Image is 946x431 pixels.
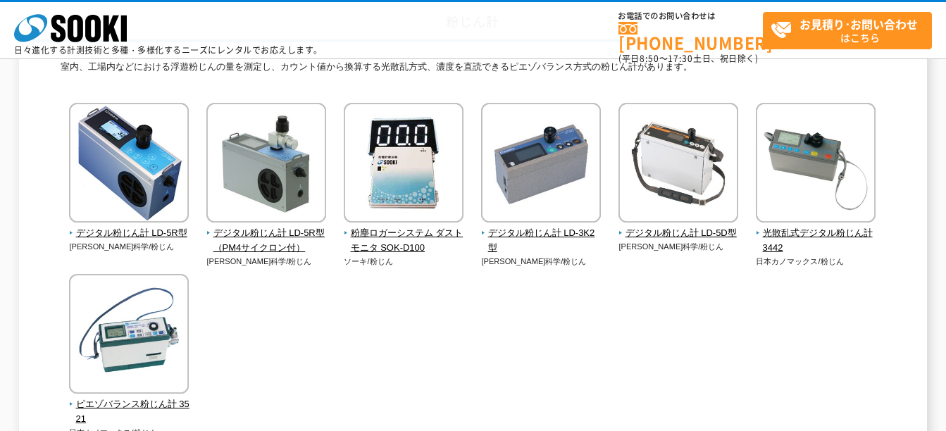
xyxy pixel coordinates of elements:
img: デジタル粉じん計 LD-3K2型 [481,103,601,226]
span: ピエゾバランス粉じん計 3521 [69,397,189,427]
span: はこちら [771,13,931,48]
p: 日本カノマックス/粉じん [756,256,876,268]
a: デジタル粉じん計 LD-5D型 [618,213,739,241]
img: ピエゾバランス粉じん計 3521 [69,274,189,397]
img: 粉塵ロガーシステム ダストモニタ SOK-D100 [344,103,463,226]
span: デジタル粉じん計 LD-5D型 [618,226,739,241]
a: デジタル粉じん計 LD-5R型（PM4サイクロン付） [206,213,327,255]
p: [PERSON_NAME]科学/粉じん [206,256,327,268]
span: 8:50 [640,52,659,65]
span: デジタル粉じん計 LD-5R型 [69,226,189,241]
strong: お見積り･お問い合わせ [799,15,918,32]
span: 光散乱式デジタル粉じん計 3442 [756,226,876,256]
a: 光散乱式デジタル粉じん計 3442 [756,213,876,255]
a: ピエゾバランス粉じん計 3521 [69,384,189,426]
img: デジタル粉じん計 LD-5R型 [69,103,189,226]
img: デジタル粉じん計 LD-5R型（PM4サイクロン付） [206,103,326,226]
a: デジタル粉じん計 LD-5R型 [69,213,189,241]
p: [PERSON_NAME]科学/粉じん [481,256,602,268]
p: 日々進化する計測技術と多種・多様化するニーズにレンタルでお応えします。 [14,46,323,54]
img: 光散乱式デジタル粉じん計 3442 [756,103,876,226]
span: (平日 ～ 土日、祝日除く) [618,52,758,65]
img: デジタル粉じん計 LD-5D型 [618,103,738,226]
p: [PERSON_NAME]科学/粉じん [618,241,739,253]
span: お電話でのお問い合わせは [618,12,763,20]
p: 室内、工場内などにおける浮遊粉じんの量を測定し、カウント値から換算する光散乱方式、濃度を直読できるピエゾバランス方式の粉じん計があります。 [61,60,885,82]
span: 粉塵ロガーシステム ダストモニタ SOK-D100 [344,226,464,256]
span: デジタル粉じん計 LD-3K2型 [481,226,602,256]
a: [PHONE_NUMBER] [618,22,763,51]
a: お見積り･お問い合わせはこちら [763,12,932,49]
p: ソーキ/粉じん [344,256,464,268]
a: デジタル粉じん計 LD-3K2型 [481,213,602,255]
span: デジタル粉じん計 LD-5R型（PM4サイクロン付） [206,226,327,256]
p: [PERSON_NAME]科学/粉じん [69,241,189,253]
a: 粉塵ロガーシステム ダストモニタ SOK-D100 [344,213,464,255]
span: 17:30 [668,52,693,65]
